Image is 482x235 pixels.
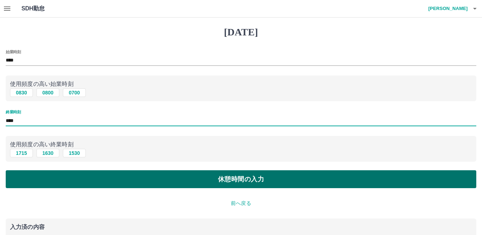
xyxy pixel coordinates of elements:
[6,200,476,207] p: 前へ戻る
[63,149,86,157] button: 1530
[6,109,21,115] label: 終業時刻
[10,149,33,157] button: 1715
[10,88,33,97] button: 0830
[63,88,86,97] button: 0700
[10,80,472,88] p: 使用頻度の高い始業時刻
[36,149,59,157] button: 1630
[10,224,472,230] p: 入力済の内容
[6,170,476,188] button: 休憩時間の入力
[36,88,59,97] button: 0800
[6,49,21,54] label: 始業時刻
[6,26,476,38] h1: [DATE]
[10,140,472,149] p: 使用頻度の高い終業時刻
